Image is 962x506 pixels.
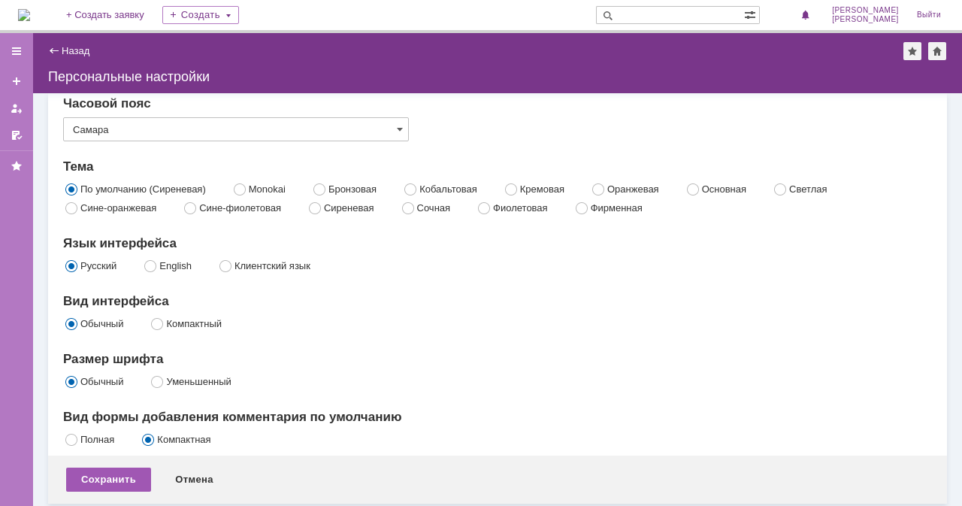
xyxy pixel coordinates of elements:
[789,183,827,195] label: Светлая
[166,376,231,387] label: Уменьшенный
[324,202,374,214] label: Сиреневая
[18,9,30,21] img: logo
[80,434,114,445] label: Полная
[18,9,30,21] a: Перейти на домашнюю страницу
[162,6,239,24] div: Создать
[80,183,206,195] label: По умолчанию (Сиреневая)
[199,202,281,214] label: Сине-фиолетовая
[80,376,123,387] label: Обычный
[157,434,210,445] label: Компактная
[903,42,921,60] div: Добавить в избранное
[63,236,177,250] span: Язык интерфейса
[234,260,310,271] label: Клиентский язык
[80,318,123,329] label: Обычный
[744,7,759,21] span: Расширенный поиск
[63,96,151,111] span: Часовой пояс
[607,183,659,195] label: Оранжевая
[928,42,946,60] div: Сделать домашней страницей
[166,318,222,329] label: Компактный
[80,260,116,271] label: Русский
[48,69,947,84] div: Персональные настройки
[520,183,564,195] label: Кремовая
[249,183,286,195] label: Monokai
[702,183,746,195] label: Основная
[5,69,29,93] a: Создать заявку
[832,15,899,24] span: [PERSON_NAME]
[5,123,29,147] a: Мои согласования
[832,6,899,15] span: [PERSON_NAME]
[63,294,169,308] span: Вид интерфейса
[62,45,89,56] a: Назад
[328,183,377,195] label: Бронзовая
[419,183,477,195] label: Кобальтовая
[63,352,163,366] span: Размер шрифта
[63,159,94,174] span: Тема
[493,202,548,214] label: Фиолетовая
[5,96,29,120] a: Мои заявки
[591,202,643,214] label: Фирменная
[417,202,451,214] label: Сочная
[63,410,401,424] span: Вид формы добавления комментария по умолчанию
[159,260,192,271] label: English
[80,202,156,214] label: Сине-оранжевая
